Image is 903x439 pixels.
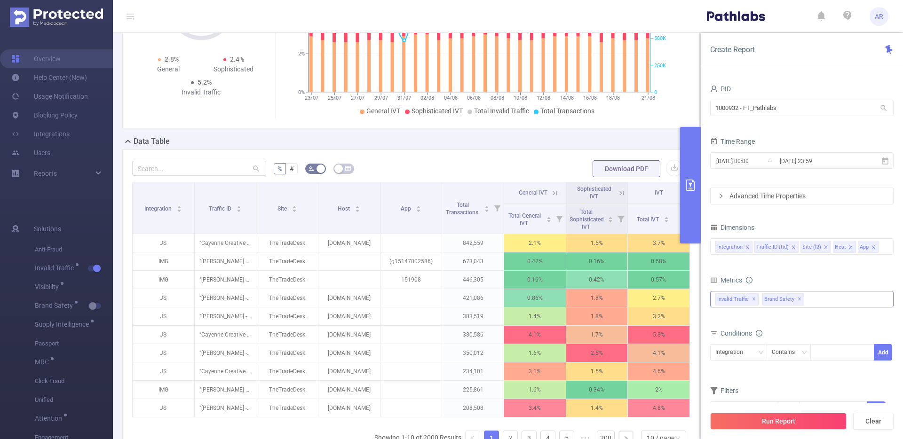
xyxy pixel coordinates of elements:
p: 3.4% [504,399,566,417]
span: Visibility [35,283,62,290]
input: Search... [132,161,266,176]
p: 0.42% [566,271,628,289]
p: TheTradeDesk [256,399,318,417]
tspan: 04/08 [444,95,457,101]
button: Run Report [710,413,847,430]
span: General IVT [519,189,547,196]
div: Sort [546,215,552,221]
span: Brand Safety [762,293,804,306]
tspan: 08/08 [490,95,504,101]
span: # [290,165,294,172]
p: JS [133,234,194,252]
tspan: 27/07 [351,95,364,101]
div: Sort [484,204,490,210]
div: Sort [355,204,360,210]
button: Download PDF [593,160,660,177]
p: 5.8% [628,326,689,344]
span: Total IVT [637,216,660,223]
p: 3.2% [628,307,689,325]
p: 208,508 [442,399,504,417]
i: Filter menu [676,204,689,234]
p: JS [133,362,194,380]
span: Time Range [710,138,755,145]
p: TheTradeDesk [256,307,318,325]
p: 1.8% [566,307,628,325]
p: "Cayenne Creative - [PERSON_NAME]" [26552] [195,362,256,380]
p: 4.1% [628,344,689,362]
p: 1.5% [566,362,628,380]
p: IMG [133,252,194,270]
p: 1.4% [504,307,566,325]
div: Contains [772,345,801,360]
i: icon: right [718,193,724,199]
span: ✕ [798,294,801,305]
tspan: 12/08 [537,95,550,101]
p: 4.8% [628,399,689,417]
div: Integration [715,345,750,360]
a: Blocking Policy [11,106,78,125]
p: [DOMAIN_NAME] [318,362,380,380]
span: App [401,205,412,212]
span: Passport [35,334,113,353]
p: [DOMAIN_NAME] [318,326,380,344]
div: Sophisticated [201,64,267,74]
p: "[PERSON_NAME] Group - WSDOT" [35274] [195,271,256,289]
span: 5.2% [198,78,212,86]
p: 0.86% [504,289,566,307]
tspan: 250K [654,63,666,69]
p: JS [133,399,194,417]
i: icon: close [871,245,876,251]
p: 4.6% [628,362,689,380]
p: 2.7% [628,289,689,307]
p: [DOMAIN_NAME] [318,289,380,307]
i: icon: caret-down [236,208,241,211]
div: Sort [236,204,242,210]
img: Protected Media [10,8,103,27]
span: Traffic ID [209,205,233,212]
span: Anti-Fraud [35,240,113,259]
span: Reports [34,170,57,177]
span: Click Fraud [35,372,113,391]
i: icon: down [758,350,764,356]
p: 225,861 [442,381,504,399]
p: 234,101 [442,362,504,380]
i: icon: info-circle [756,330,762,337]
button: Clear [853,413,894,430]
a: Usage Notification [11,87,88,106]
tspan: 02/08 [420,95,434,101]
p: IMG [133,381,194,399]
span: ✕ [752,294,756,305]
div: Sort [664,215,669,221]
p: 380,586 [442,326,504,344]
p: [DOMAIN_NAME] [318,344,380,362]
i: icon: caret-up [608,215,613,218]
a: Reports [34,164,57,183]
i: icon: caret-down [608,219,613,221]
p: [DOMAIN_NAME] [318,381,380,399]
span: Brand Safety [35,302,76,309]
p: TheTradeDesk [256,362,318,380]
p: "[PERSON_NAME] Group - WSDOT" [35274] [195,381,256,399]
div: Site (l2) [802,241,821,253]
p: [DOMAIN_NAME] [318,399,380,417]
span: 2.8% [165,55,179,63]
span: Total Transactions [446,202,480,216]
p: (g15147002586) [380,252,442,270]
p: IMG [133,271,194,289]
p: "Cayenne Creative - Altec" [26562] [195,326,256,344]
div: Sort [416,204,421,210]
p: 3.7% [628,234,689,252]
li: Traffic ID (tid) [754,241,799,253]
li: App [858,241,879,253]
i: icon: bg-colors [309,165,314,171]
span: Sophisticated IVT [577,186,611,200]
p: "Cayenne Creative - Altec" [26562] [195,234,256,252]
p: 4.1% [504,326,566,344]
p: [DOMAIN_NAME] [318,307,380,325]
i: Filter menu [614,204,627,234]
i: Filter menu [553,204,566,234]
p: JS [133,344,194,362]
p: 0.16% [504,271,566,289]
div: ≥ [783,402,792,417]
tspan: 14/08 [560,95,573,101]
